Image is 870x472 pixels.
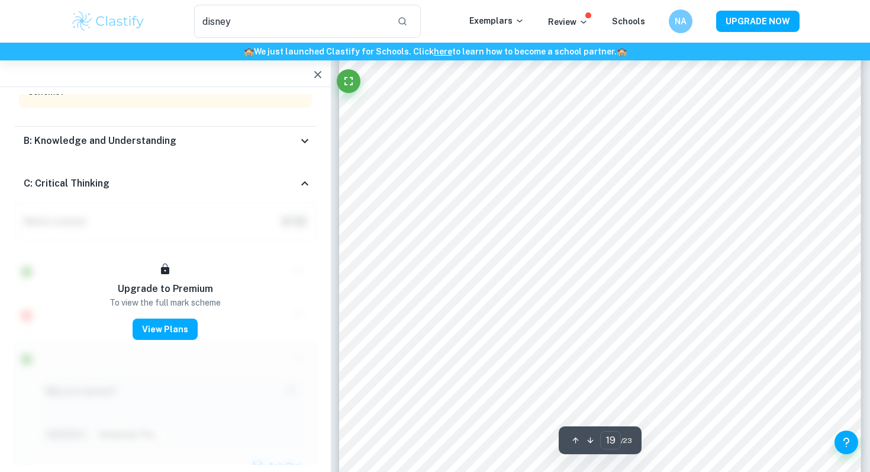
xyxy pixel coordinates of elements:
[14,165,317,203] div: C: Critical Thinking
[716,11,800,32] button: UPGRADE NOW
[109,296,221,309] p: To view the full mark scheme
[133,319,198,340] button: View Plans
[548,15,588,28] p: Review
[244,47,254,56] span: 🏫
[70,9,146,33] img: Clastify logo
[14,127,317,155] div: B: Knowledge and Understanding
[617,47,627,56] span: 🏫
[2,45,868,58] h6: We just launched Clastify for Schools. Click to learn how to become a school partner.
[118,282,213,296] h6: Upgrade to Premium
[612,17,645,26] a: Schools
[194,5,388,38] input: Search for any exemplars...
[621,435,632,446] span: / 23
[434,47,452,56] a: here
[24,176,109,191] h6: C: Critical Thinking
[337,69,360,93] button: Fullscreen
[24,134,176,148] h6: B: Knowledge and Understanding
[834,431,858,454] button: Help and Feedback
[674,15,688,28] h6: NA
[469,14,524,27] p: Exemplars
[669,9,692,33] button: NA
